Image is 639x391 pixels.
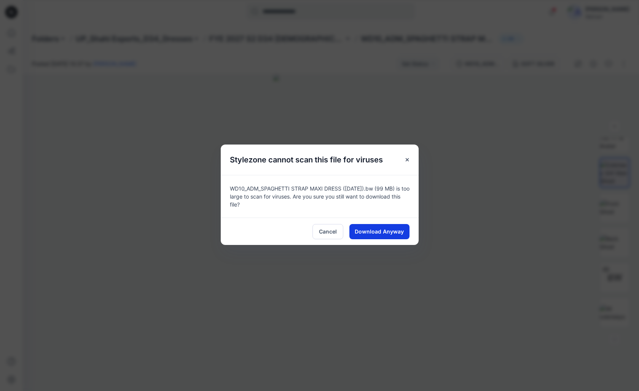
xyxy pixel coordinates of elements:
span: Cancel [319,227,337,235]
button: Close [400,153,414,167]
button: Cancel [312,224,343,239]
h5: Stylezone cannot scan this file for viruses [221,145,392,175]
span: Download Anyway [355,227,404,235]
button: Download Anyway [349,224,410,239]
div: WD10_ADM_SPAGHETTI STRAP MAXI DRESS ([DATE]).bw (99 MB) is too large to scan for viruses. Are you... [221,175,419,218]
